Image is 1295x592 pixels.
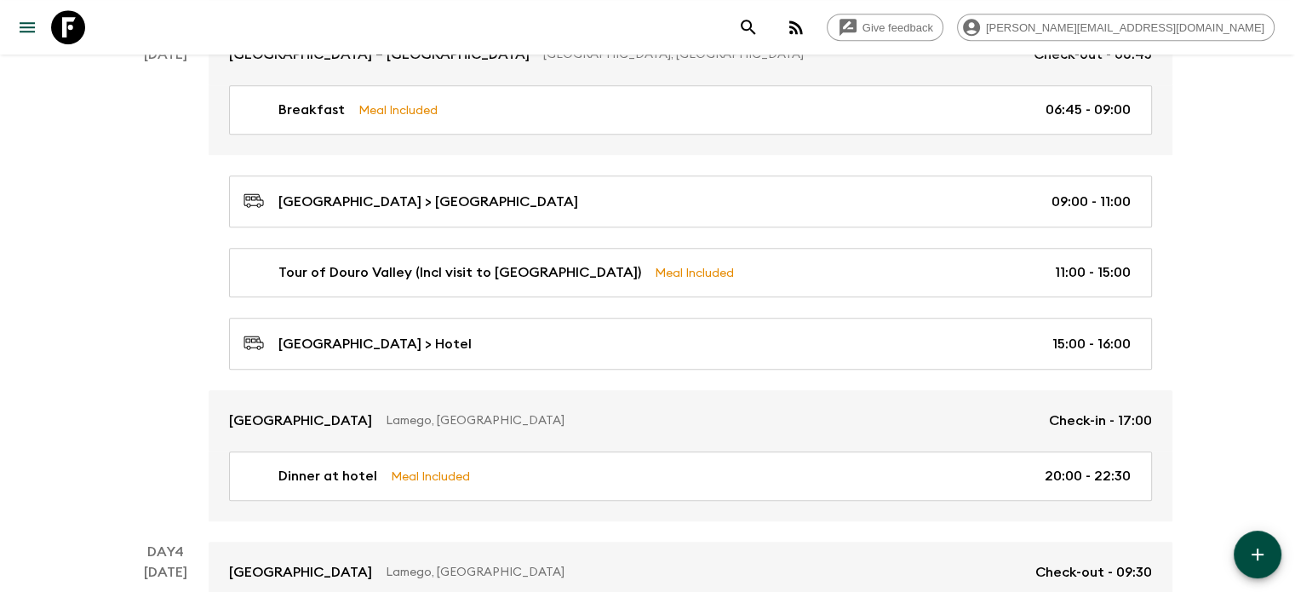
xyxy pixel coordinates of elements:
a: [GEOGRAPHIC_DATA] > [GEOGRAPHIC_DATA]09:00 - 11:00 [229,175,1152,227]
p: 09:00 - 11:00 [1051,192,1131,212]
a: Tour of Douro Valley (Incl visit to [GEOGRAPHIC_DATA])Meal Included11:00 - 15:00 [229,248,1152,297]
p: Meal Included [655,263,734,282]
a: Give feedback [827,14,943,41]
p: 15:00 - 16:00 [1052,334,1131,354]
p: Lamego, [GEOGRAPHIC_DATA] [386,412,1035,429]
p: 06:45 - 09:00 [1046,100,1131,120]
p: Lamego, [GEOGRAPHIC_DATA] [386,564,1022,581]
p: Tour of Douro Valley (Incl visit to [GEOGRAPHIC_DATA]) [278,262,641,283]
p: Check-out - 09:30 [1035,562,1152,583]
p: Check-in - 17:00 [1049,411,1152,431]
a: [GEOGRAPHIC_DATA] – [GEOGRAPHIC_DATA][GEOGRAPHIC_DATA], [GEOGRAPHIC_DATA]Check-out - 08:45 [209,24,1172,85]
p: [GEOGRAPHIC_DATA] [229,411,372,431]
p: [GEOGRAPHIC_DATA] [229,562,372,583]
p: Meal Included [358,101,438,119]
p: Dinner at hotel [278,466,377,486]
button: menu [10,10,44,44]
p: [GEOGRAPHIC_DATA] – [GEOGRAPHIC_DATA] [229,44,530,65]
a: [GEOGRAPHIC_DATA] > Hotel15:00 - 16:00 [229,318,1152,370]
p: [GEOGRAPHIC_DATA] > [GEOGRAPHIC_DATA] [278,192,578,212]
p: 20:00 - 22:30 [1045,466,1131,486]
p: Day 4 [123,542,209,562]
p: Breakfast [278,100,345,120]
div: [DATE] [144,44,187,521]
p: [GEOGRAPHIC_DATA], [GEOGRAPHIC_DATA] [543,46,1020,63]
button: search adventures [731,10,765,44]
p: Check-out - 08:45 [1034,44,1152,65]
a: Dinner at hotelMeal Included20:00 - 22:30 [229,451,1152,501]
a: BreakfastMeal Included06:45 - 09:00 [229,85,1152,135]
span: Give feedback [853,21,943,34]
span: [PERSON_NAME][EMAIL_ADDRESS][DOMAIN_NAME] [977,21,1274,34]
p: [GEOGRAPHIC_DATA] > Hotel [278,334,472,354]
a: [GEOGRAPHIC_DATA]Lamego, [GEOGRAPHIC_DATA]Check-in - 17:00 [209,390,1172,451]
div: [PERSON_NAME][EMAIL_ADDRESS][DOMAIN_NAME] [957,14,1275,41]
p: 11:00 - 15:00 [1055,262,1131,283]
p: Meal Included [391,467,470,486]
